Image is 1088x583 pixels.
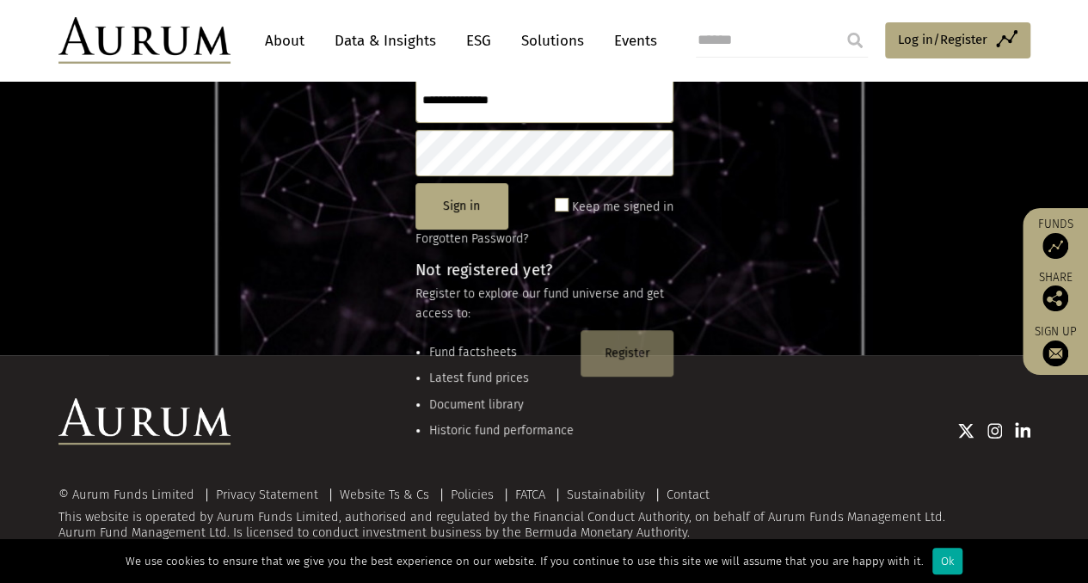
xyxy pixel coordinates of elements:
div: This website is operated by Aurum Funds Limited, authorised and regulated by the Financial Conduc... [58,488,1030,540]
a: Forgotten Password? [415,231,528,246]
p: Register to explore our fund universe and get access to: [415,285,673,323]
a: Sign up [1031,324,1079,366]
a: Events [605,25,657,57]
img: Share this post [1042,285,1068,311]
a: About [256,25,313,57]
img: Sign up to our newsletter [1042,341,1068,366]
div: © Aurum Funds Limited [58,488,203,501]
li: Document library [429,396,574,414]
div: Share [1031,272,1079,311]
a: Log in/Register [885,22,1030,58]
img: Aurum [58,17,231,64]
a: Contact [667,487,710,502]
a: FATCA [515,487,545,502]
a: Data & Insights [326,25,445,57]
button: Register [581,330,673,377]
a: Funds [1031,217,1079,259]
a: Solutions [513,25,593,57]
h4: Not registered yet? [415,262,673,278]
a: ESG [458,25,500,57]
input: Submit [838,23,872,58]
img: Twitter icon [957,422,974,439]
img: Instagram icon [987,422,1003,439]
div: Ok [932,548,962,574]
label: Keep me signed in [572,197,673,218]
li: Latest fund prices [429,369,574,388]
img: Access Funds [1042,233,1068,259]
a: Sustainability [567,487,645,502]
span: Log in/Register [898,29,987,50]
img: Aurum Logo [58,398,231,445]
a: Website Ts & Cs [340,487,429,502]
a: Privacy Statement [216,487,318,502]
img: Linkedin icon [1015,422,1030,439]
a: Policies [451,487,494,502]
li: Fund factsheets [429,343,574,362]
button: Sign in [415,183,508,230]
